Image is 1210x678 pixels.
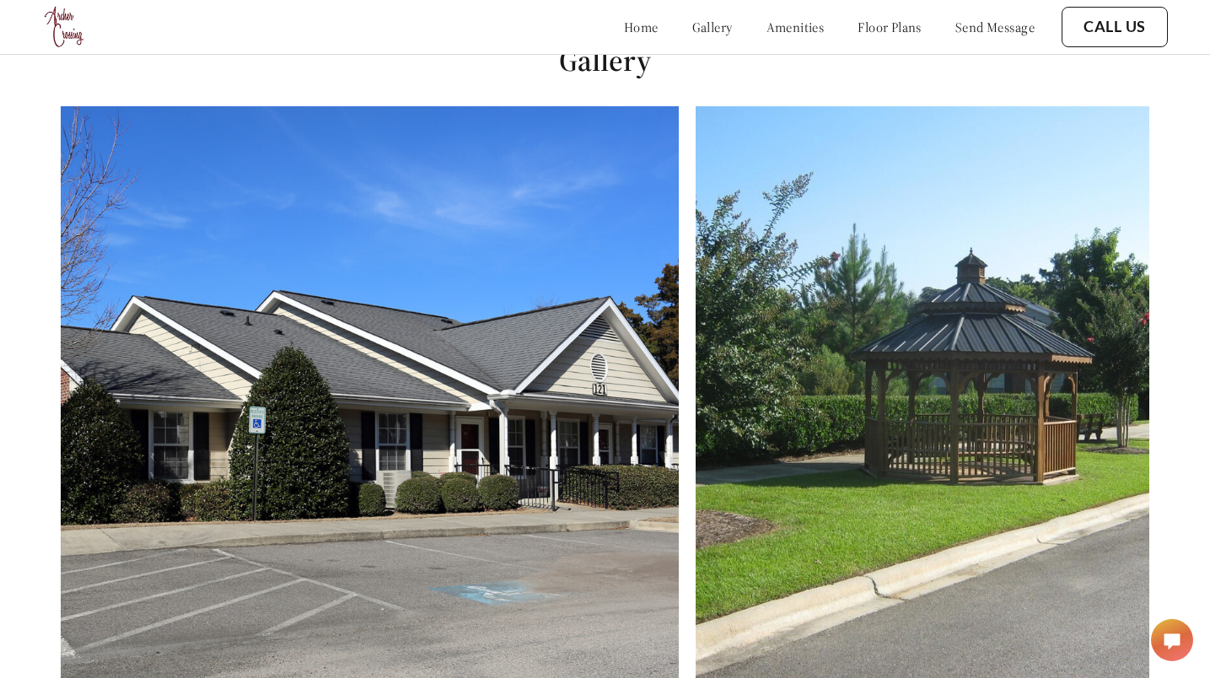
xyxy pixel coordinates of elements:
a: gallery [692,19,733,35]
a: floor plans [858,19,922,35]
a: send message [955,19,1035,35]
img: logo.png [42,4,88,50]
a: amenities [766,19,825,35]
button: Call Us [1062,7,1168,47]
a: Call Us [1084,18,1146,36]
a: home [624,19,659,35]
